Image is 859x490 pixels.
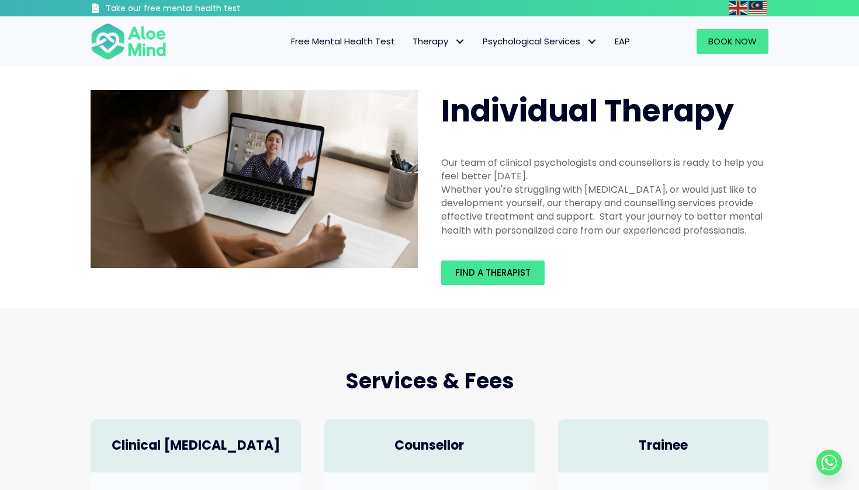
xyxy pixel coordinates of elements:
span: Therapy: submenu [451,33,468,50]
div: Our team of clinical psychologists and counsellors is ready to help you feel better [DATE]. [441,156,768,183]
span: Services & Fees [345,366,514,396]
h4: Counsellor [336,437,523,455]
a: Whatsapp [816,450,842,475]
div: Whether you're struggling with [MEDICAL_DATA], or would just like to development yourself, our th... [441,183,768,237]
a: English [729,1,749,15]
span: Psychological Services [483,35,597,47]
span: Free Mental Health Test [291,35,395,47]
a: Take our free mental health test [91,3,303,16]
span: Find a therapist [455,266,531,279]
span: Psychological Services: submenu [583,33,600,50]
span: Therapy [413,35,465,47]
a: TherapyTherapy: submenu [404,29,474,54]
a: EAP [606,29,639,54]
span: Book Now [708,35,757,47]
a: Free Mental Health Test [282,29,404,54]
h4: Trainee [570,437,757,455]
span: Individual Therapy [441,89,734,132]
img: Aloe mind Logo [91,22,167,61]
img: en [729,1,747,15]
h4: Clinical [MEDICAL_DATA] [102,437,289,455]
a: Find a therapist [441,260,545,285]
a: Psychological ServicesPsychological Services: submenu [474,29,606,54]
img: Therapy online individual [91,90,418,269]
h3: Take our free mental health test [106,3,303,15]
span: EAP [615,35,630,47]
a: Book Now [697,29,768,54]
nav: Menu [182,29,639,54]
a: Malay [749,1,768,15]
img: ms [749,1,767,15]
